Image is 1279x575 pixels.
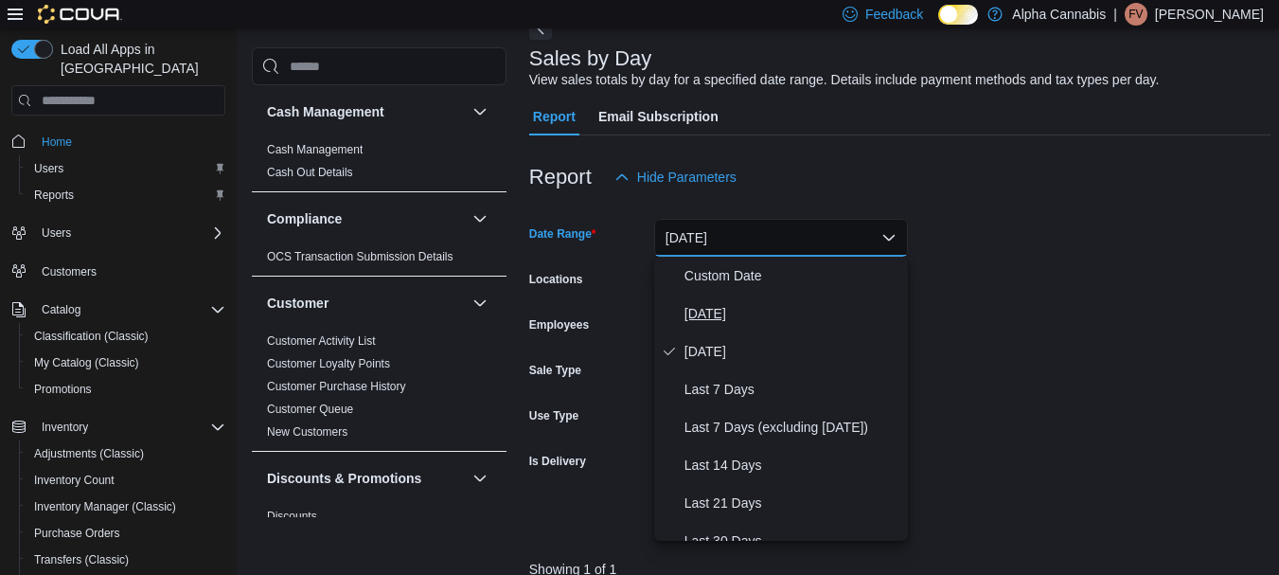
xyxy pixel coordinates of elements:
[938,25,939,26] span: Dark Mode
[34,416,96,439] button: Inventory
[654,257,908,541] div: Select listbox
[529,47,652,70] h3: Sales by Day
[27,548,225,571] span: Transfers (Classic)
[267,403,353,416] a: Customer Queue
[27,378,225,401] span: Promotions
[267,250,453,263] a: OCS Transaction Submission Details
[4,127,233,154] button: Home
[252,138,506,191] div: Cash Management
[469,207,491,230] button: Compliance
[19,467,233,494] button: Inventory Count
[529,363,581,378] label: Sale Type
[19,547,233,573] button: Transfers (Classic)
[42,420,88,435] span: Inventory
[267,165,353,180] span: Cash Out Details
[34,298,225,321] span: Catalog
[27,548,136,571] a: Transfers (Classic)
[684,530,900,552] span: Last 30 Days
[34,260,225,283] span: Customers
[1012,3,1106,26] p: Alpha Cannabis
[27,442,225,465] span: Adjustments (Classic)
[27,325,225,348] span: Classification (Classic)
[684,492,900,514] span: Last 21 Days
[19,440,233,467] button: Adjustments (Classic)
[252,245,506,276] div: Compliance
[27,351,147,374] a: My Catalog (Classic)
[19,182,233,208] button: Reports
[1113,3,1117,26] p: |
[34,382,92,397] span: Promotions
[529,408,578,423] label: Use Type
[267,402,353,417] span: Customer Queue
[684,302,900,325] span: [DATE]
[267,356,390,371] span: Customer Loyalty Points
[267,333,376,349] span: Customer Activity List
[1155,3,1264,26] p: [PERSON_NAME]
[4,258,233,285] button: Customers
[19,350,233,376] button: My Catalog (Classic)
[267,209,465,228] button: Compliance
[684,378,900,401] span: Last 7 Days
[267,510,317,523] a: Discounts
[34,446,144,461] span: Adjustments (Classic)
[27,157,225,180] span: Users
[34,161,63,176] span: Users
[267,469,421,488] h3: Discounts & Promotions
[19,376,233,403] button: Promotions
[267,424,347,440] span: New Customers
[684,264,900,287] span: Custom Date
[654,219,908,257] button: [DATE]
[267,102,465,121] button: Cash Management
[27,184,225,207] span: Reports
[1128,3,1143,26] span: FV
[684,416,900,439] span: Last 7 Days (excluding [DATE])
[469,467,491,490] button: Discounts & Promotions
[267,509,317,524] span: Discounts
[529,272,583,287] label: Locations
[4,414,233,440] button: Inventory
[529,454,586,469] label: Is Delivery
[27,522,128,545] a: Purchase Orders
[27,157,71,180] a: Users
[267,380,406,393] a: Customer Purchase History
[34,526,120,541] span: Purchase Orders
[34,473,115,488] span: Inventory Count
[865,5,923,24] span: Feedback
[27,469,122,492] a: Inventory Count
[34,499,176,514] span: Inventory Manager (Classic)
[27,325,156,348] a: Classification (Classic)
[267,209,342,228] h3: Compliance
[267,143,363,156] a: Cash Management
[1125,3,1147,26] div: Francis Villeneuve
[598,98,719,135] span: Email Subscription
[34,552,129,567] span: Transfers (Classic)
[469,292,491,314] button: Customer
[27,495,225,518] span: Inventory Manager (Classic)
[19,323,233,350] button: Classification (Classic)
[19,494,233,520] button: Inventory Manager (Classic)
[267,102,384,121] h3: Cash Management
[469,100,491,123] button: Cash Management
[267,469,465,488] button: Discounts & Promotions
[267,357,390,370] a: Customer Loyalty Points
[34,261,104,283] a: Customers
[53,40,225,78] span: Load All Apps in [GEOGRAPHIC_DATA]
[607,158,744,196] button: Hide Parameters
[34,188,74,203] span: Reports
[529,317,589,332] label: Employees
[684,340,900,363] span: [DATE]
[42,264,97,279] span: Customers
[34,355,139,370] span: My Catalog (Classic)
[267,249,453,264] span: OCS Transaction Submission Details
[19,520,233,547] button: Purchase Orders
[252,330,506,451] div: Customer
[27,522,225,545] span: Purchase Orders
[27,378,99,401] a: Promotions
[38,5,122,24] img: Cova
[938,5,978,25] input: Dark Mode
[4,296,233,323] button: Catalog
[267,294,329,313] h3: Customer
[34,131,80,153] a: Home
[34,416,225,439] span: Inventory
[34,222,225,244] span: Users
